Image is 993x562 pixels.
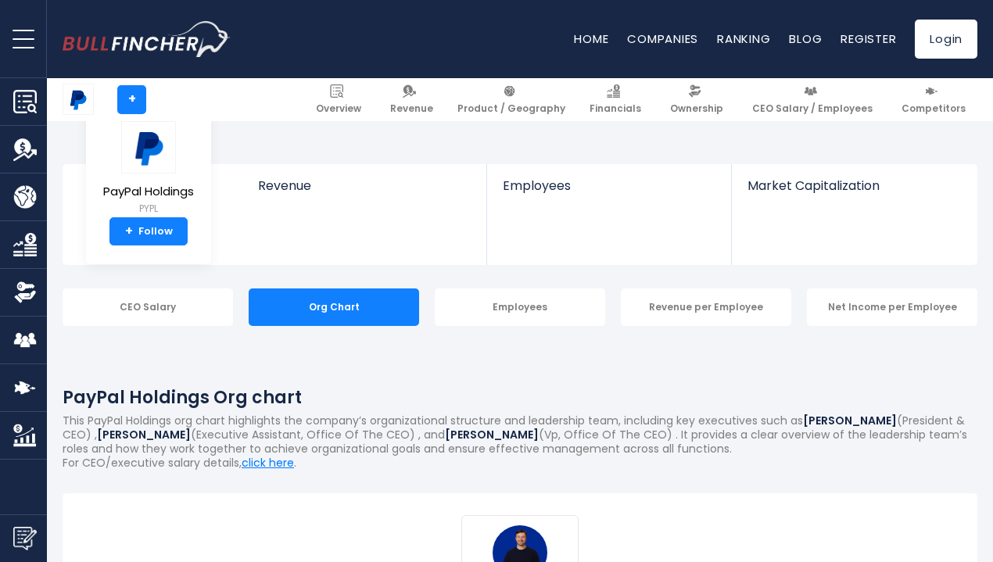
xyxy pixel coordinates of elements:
a: Register [841,30,896,47]
p: This PayPal Holdings org chart highlights the company’s organizational structure and leadership t... [63,413,977,456]
b: [PERSON_NAME] [97,427,191,442]
span: Competitors [902,102,966,115]
b: [PERSON_NAME] [445,427,539,442]
a: Competitors [894,78,973,121]
img: PYPL logo [63,84,93,114]
span: Revenue [390,102,433,115]
span: Overview [316,102,361,115]
a: PayPal Holdings PYPL [102,120,195,218]
a: +Follow [109,217,188,245]
div: Revenue per Employee [621,288,791,326]
img: PYPL logo [121,121,176,174]
span: CEO Salary / Employees [752,102,873,115]
a: Revenue [242,164,487,220]
a: Ownership [663,78,730,121]
a: Market Capitalization [732,164,976,220]
a: Revenue [383,78,440,121]
a: Ranking [717,30,770,47]
a: Blog [789,30,822,47]
a: Companies [627,30,698,47]
div: Org Chart [249,288,419,326]
b: [PERSON_NAME] [803,413,897,428]
span: Product / Geography [457,102,565,115]
span: Ownership [670,102,723,115]
div: Employees [435,288,605,326]
a: Home [574,30,608,47]
a: Financials [583,78,648,121]
a: + [117,85,146,114]
a: Login [915,20,977,59]
div: CEO Salary [63,288,233,326]
a: Employees [487,164,730,220]
a: CEO Salary / Employees [745,78,880,121]
span: Financials [590,102,641,115]
strong: + [125,224,133,238]
img: bullfincher logo [63,21,231,57]
h1: PayPal Holdings Org chart [63,385,977,410]
small: PYPL [103,202,194,216]
a: Product / Geography [450,78,572,121]
p: For CEO/executive salary details, . [63,456,977,470]
a: Go to homepage [63,21,231,57]
span: Market Capitalization [747,178,960,193]
a: Overview [309,78,368,121]
span: PayPal Holdings [103,185,194,199]
span: Revenue [258,178,471,193]
a: click here [242,455,294,471]
img: Ownership [13,281,37,304]
div: Net Income per Employee [807,288,977,326]
span: Employees [503,178,715,193]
